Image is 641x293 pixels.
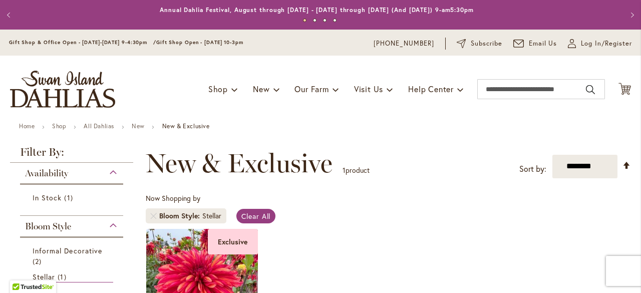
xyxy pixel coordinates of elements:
strong: Filter By: [10,147,133,163]
a: Clear All [236,209,276,223]
a: Informal Decorative 2 [33,245,113,266]
div: Exclusive [208,229,258,254]
span: Now Shopping by [146,193,200,203]
a: All Dahlias [84,122,114,130]
span: 2 [33,256,44,266]
button: 2 of 4 [313,19,316,22]
span: Subscribe [471,39,502,49]
span: New [253,84,269,94]
span: Log In/Register [581,39,632,49]
span: Gift Shop & Office Open - [DATE]-[DATE] 9-4:30pm / [9,39,156,46]
a: Email Us [513,39,557,49]
a: [PHONE_NUMBER] [374,39,434,49]
span: 1 [58,271,69,282]
span: Email Us [529,39,557,49]
span: Stellar [33,272,55,281]
span: New & Exclusive [146,148,333,178]
span: Availability [25,168,68,179]
span: Gift Shop Open - [DATE] 10-3pm [156,39,243,46]
span: Visit Us [354,84,383,94]
button: Next [621,5,641,25]
span: Bloom Style [25,221,71,232]
span: Shop [208,84,228,94]
span: Bloom Style [159,211,202,221]
a: Subscribe [457,39,502,49]
a: Annual Dahlia Festival, August through [DATE] - [DATE] through [DATE] (And [DATE]) 9-am5:30pm [160,6,474,14]
span: Clear All [241,211,271,221]
a: In Stock 1 [33,192,113,203]
a: Stellar 1 [33,271,113,282]
a: Home [19,122,35,130]
button: 3 of 4 [323,19,327,22]
span: Help Center [408,84,454,94]
span: Informal Decorative [33,246,102,255]
a: Shop [52,122,66,130]
button: 1 of 4 [303,19,306,22]
a: Remove Bloom Style Stellar [151,213,157,219]
a: store logo [10,71,115,108]
span: Our Farm [294,84,329,94]
span: 1 [343,165,346,175]
strong: New & Exclusive [162,122,210,130]
a: New [132,122,145,130]
a: Log In/Register [568,39,632,49]
button: 4 of 4 [333,19,337,22]
span: In Stock [33,193,62,202]
p: product [343,162,370,178]
span: 1 [64,192,75,203]
iframe: Launch Accessibility Center [8,257,36,285]
label: Sort by: [519,160,546,178]
div: Stellar [202,211,221,221]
